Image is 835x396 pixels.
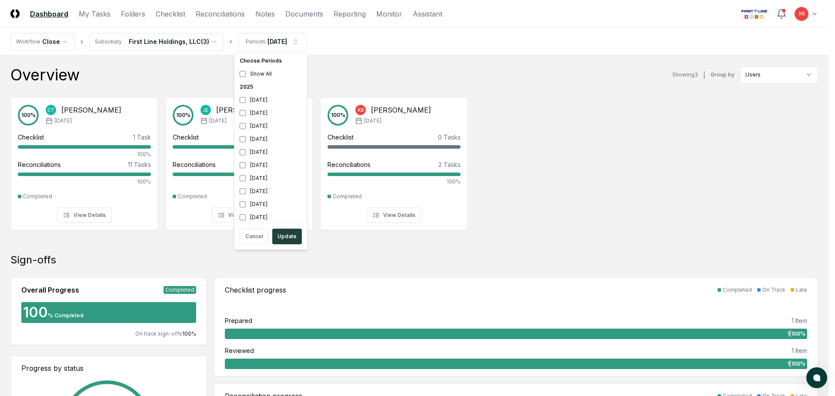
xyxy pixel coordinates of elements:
button: Cancel [240,229,269,244]
div: Choose Periods [236,54,305,67]
div: [DATE] [236,120,305,133]
div: [DATE] [236,106,305,120]
button: Update [272,229,302,244]
div: [DATE] [236,198,305,211]
div: Show All [236,67,305,80]
div: [DATE] [236,146,305,159]
div: [DATE] [236,93,305,106]
div: [DATE] [236,185,305,198]
div: 2025 [236,80,305,93]
div: [DATE] [236,159,305,172]
div: [DATE] [236,211,305,224]
div: [DATE] [236,172,305,185]
div: [DATE] [236,133,305,146]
